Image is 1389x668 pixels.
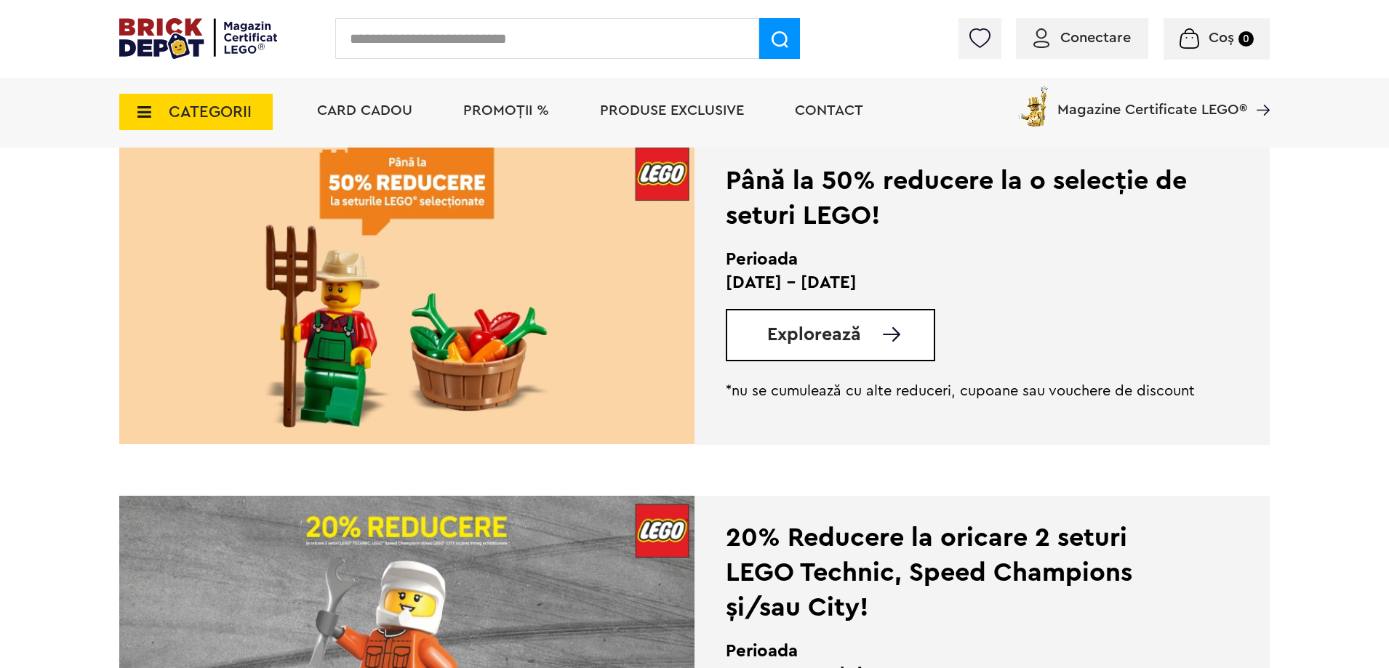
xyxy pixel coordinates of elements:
h2: Perioada [726,640,1198,663]
p: *nu se cumulează cu alte reduceri, cupoane sau vouchere de discount [726,382,1198,400]
p: [DATE] - [DATE] [726,271,1198,294]
div: 20% Reducere la oricare 2 seturi LEGO Technic, Speed Champions și/sau City! [726,520,1198,625]
a: PROMOȚII % [463,103,549,118]
span: Conectare [1060,31,1131,45]
span: Coș [1209,31,1234,45]
a: Card Cadou [317,103,412,118]
a: Magazine Certificate LEGO® [1247,84,1270,98]
a: Contact [795,103,863,118]
a: Conectare [1033,31,1131,45]
small: 0 [1238,31,1254,47]
span: Magazine Certificate LEGO® [1057,84,1247,117]
div: Până la 50% reducere la o selecție de seturi LEGO! [726,164,1198,233]
span: CATEGORII [169,104,252,120]
span: Explorează [767,326,861,344]
h2: Perioada [726,248,1198,271]
a: Produse exclusive [600,103,744,118]
a: Explorează [767,326,934,344]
